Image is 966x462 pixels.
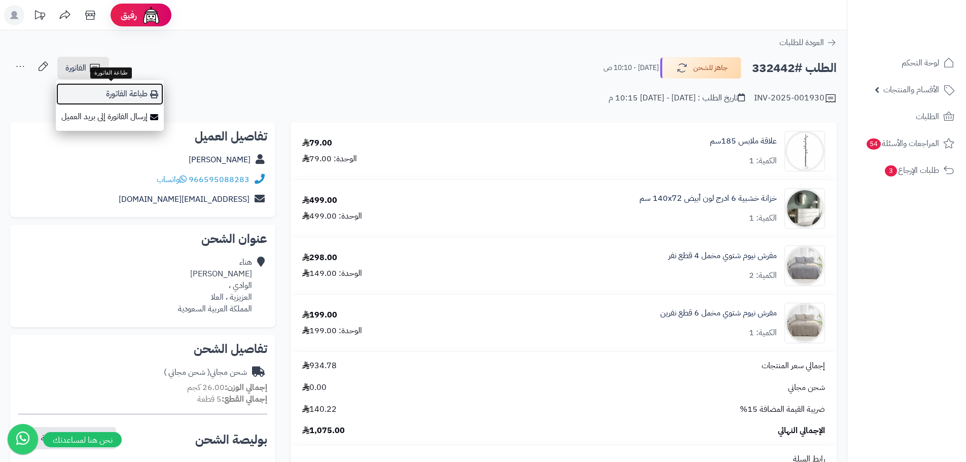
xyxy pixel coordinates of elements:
[197,393,267,405] small: 5 قطعة
[778,425,825,437] span: الإجمالي النهائي
[164,366,210,378] span: ( شحن مجاني )
[157,173,187,186] a: واتساب
[749,155,777,167] div: الكمية: 1
[785,131,825,171] img: 1694871393-7456754675467-90x90.jpg
[225,381,267,394] strong: إجمالي الوزن:
[189,173,249,186] a: 966595088283
[302,382,327,394] span: 0.00
[302,210,362,222] div: الوحدة: 499.00
[785,188,825,229] img: 1746709299-1702541934053-68567865785768-1000x1000-90x90.jpg
[639,193,777,204] a: خزانة خشبية 6 ادرج لون أبيض 140x72 سم
[916,110,939,124] span: الطلبات
[90,67,132,79] div: طباعة الفاتورة
[302,268,362,279] div: الوحدة: 149.00
[603,63,659,73] small: [DATE] - 10:10 ص
[18,233,267,245] h2: عنوان الشحن
[749,270,777,281] div: الكمية: 2
[189,154,251,166] a: [PERSON_NAME]
[660,307,777,319] a: مفرش نيوم شتوي مخمل 6 قطع نفرين
[302,195,337,206] div: 499.00
[141,5,161,25] img: ai-face.png
[883,83,939,97] span: الأقسام والمنتجات
[27,5,52,28] a: تحديثات المنصة
[302,404,337,415] span: 140.22
[754,92,837,104] div: INV-2025-001930
[302,425,345,437] span: 1,075.00
[867,138,881,150] span: 54
[668,250,777,262] a: مفرش نيوم شتوي مخمل 4 قطع نفر
[195,434,267,446] h2: بوليصة الشحن
[762,360,825,372] span: إجمالي سعر المنتجات
[902,56,939,70] span: لوحة التحكم
[884,163,939,177] span: طلبات الإرجاع
[41,432,108,444] span: نسخ رابط تتبع الشحنة
[119,193,249,205] a: [EMAIL_ADDRESS][DOMAIN_NAME]
[749,327,777,339] div: الكمية: 1
[18,343,267,355] h2: تفاصيل الشحن
[853,104,960,129] a: الطلبات
[785,245,825,286] img: 1734448390-110201020118-90x90.jpg
[710,135,777,147] a: علاقة ملابس 185سم
[853,131,960,156] a: المراجعات والأسئلة54
[785,303,825,343] img: 1734447754-110202020132-90x90.jpg
[885,165,897,176] span: 3
[56,83,164,105] a: طباعة الفاتورة
[853,158,960,183] a: طلبات الإرجاع3
[302,137,332,149] div: 79.00
[178,257,252,314] div: هناء [PERSON_NAME] الوادي ، العزيزية ، العلا المملكة العربية السعودية
[779,37,837,49] a: العودة للطلبات
[20,427,116,449] button: نسخ رابط تتبع الشحنة
[222,393,267,405] strong: إجمالي القطع:
[749,212,777,224] div: الكمية: 1
[187,381,267,394] small: 26.00 كجم
[302,153,357,165] div: الوحدة: 79.00
[302,360,337,372] span: 934.78
[609,92,745,104] div: تاريخ الطلب : [DATE] - [DATE] 10:15 م
[18,130,267,143] h2: تفاصيل العميل
[788,382,825,394] span: شحن مجاني
[660,57,741,79] button: جاهز للشحن
[740,404,825,415] span: ضريبة القيمة المضافة 15%
[302,325,362,337] div: الوحدة: 199.00
[121,9,137,21] span: رفيق
[302,309,337,321] div: 199.00
[302,252,337,264] div: 298.00
[65,62,86,74] span: الفاتورة
[853,51,960,75] a: لوحة التحكم
[779,37,824,49] span: العودة للطلبات
[752,58,837,79] h2: الطلب #332442
[164,367,247,378] div: شحن مجاني
[57,57,109,79] a: الفاتورة
[56,105,164,128] a: إرسال الفاتورة إلى بريد العميل
[866,136,939,151] span: المراجعات والأسئلة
